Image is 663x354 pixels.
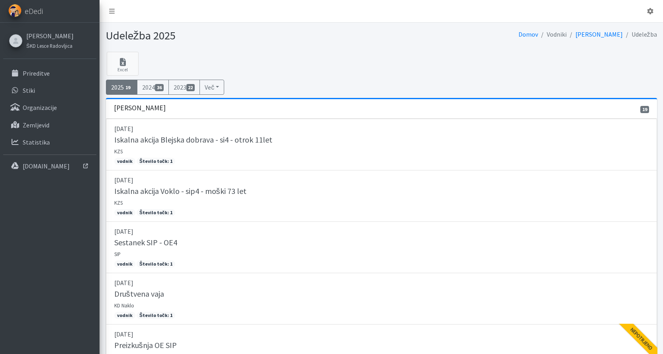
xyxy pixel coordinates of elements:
[114,175,649,185] p: [DATE]
[8,4,22,17] img: eDedi
[114,135,272,145] h5: Iskalna akcija Blejska dobrava - si4 - otrok 11let
[26,31,74,41] a: [PERSON_NAME]
[114,251,121,257] small: SIP
[137,80,169,95] a: 202436
[106,170,657,222] a: [DATE] Iskalna akcija Voklo - sip4 - moški 73 let KZS vodnik Število točk: 1
[518,30,538,38] a: Domov
[26,41,74,50] a: ŠKD Lesce Radovljica
[114,186,246,196] h5: Iskalna akcija Voklo - sip4 - moški 73 let
[3,82,96,98] a: Stiki
[575,30,623,38] a: [PERSON_NAME]
[106,273,657,325] a: [DATE] Društvena vaja KD Naklo vodnik Število točk: 1
[3,134,96,150] a: Statistika
[26,43,72,49] small: ŠKD Lesce Radovljica
[640,106,649,113] span: 19
[124,84,133,91] span: 19
[114,148,123,155] small: KZS
[114,312,135,319] span: vodnik
[114,158,135,165] span: vodnik
[168,80,200,95] a: 202322
[23,86,35,94] p: Stiki
[114,227,649,236] p: [DATE]
[3,117,96,133] a: Zemljevid
[137,260,175,268] span: Število točk: 1
[114,124,649,133] p: [DATE]
[114,302,134,309] small: KD Naklo
[538,29,567,40] li: Vodniki
[23,104,57,111] p: Organizacije
[3,158,96,174] a: [DOMAIN_NAME]
[23,138,50,146] p: Statistika
[25,5,43,17] span: eDedi
[623,29,657,40] li: Udeležba
[114,289,164,299] h5: Društvena vaja
[3,65,96,81] a: Prireditve
[106,222,657,273] a: [DATE] Sestanek SIP - OE4 SIP vodnik Število točk: 1
[114,329,649,339] p: [DATE]
[199,80,224,95] button: Več
[137,158,175,165] span: Število točk: 1
[3,100,96,115] a: Organizacije
[137,312,175,319] span: Število točk: 1
[106,119,657,170] a: [DATE] Iskalna akcija Blejska dobrava - si4 - otrok 11let KZS vodnik Število točk: 1
[186,84,195,91] span: 22
[106,29,379,43] h1: Udeležba 2025
[114,238,177,247] h5: Sestanek SIP - OE4
[155,84,164,91] span: 36
[23,121,49,129] p: Zemljevid
[114,340,177,350] h5: Preizkušnja OE SIP
[114,199,123,206] small: KZS
[114,260,135,268] span: vodnik
[106,80,138,95] a: 202519
[107,52,139,76] a: Excel
[23,69,50,77] p: Prireditve
[114,278,649,288] p: [DATE]
[23,162,70,170] p: [DOMAIN_NAME]
[137,209,175,216] span: Število točk: 1
[114,209,135,216] span: vodnik
[114,104,166,112] h3: [PERSON_NAME]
